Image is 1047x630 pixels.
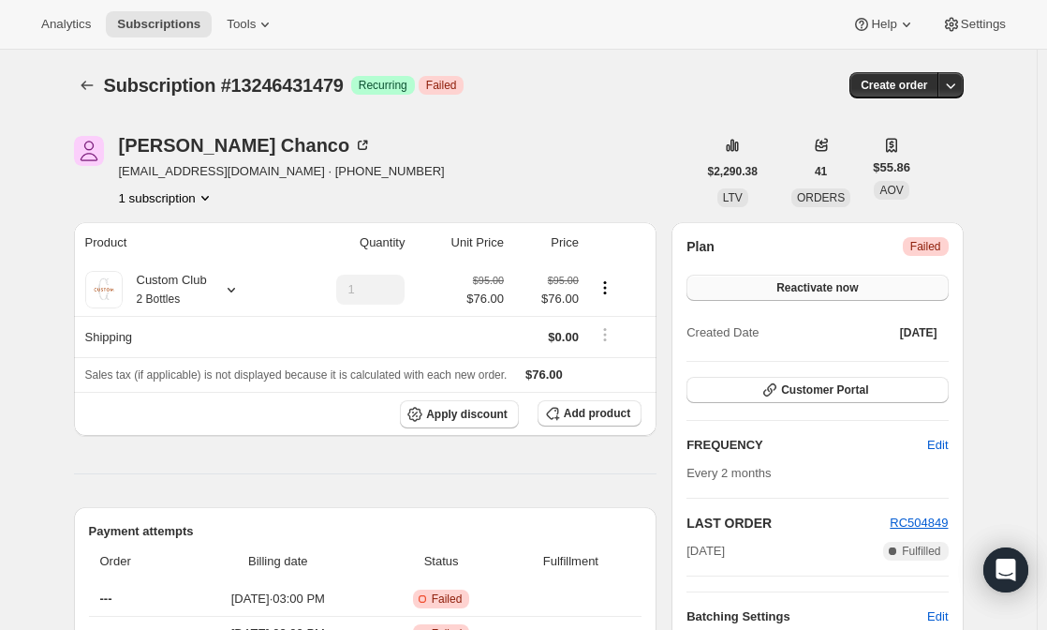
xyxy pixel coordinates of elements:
h2: LAST ORDER [686,514,890,532]
span: Add product [564,406,630,421]
span: [DATE] [686,542,725,561]
span: Edit [927,436,948,455]
small: $95.00 [548,275,579,286]
span: Subscription #13246431479 [104,75,344,96]
small: 2 Bottles [137,292,181,306]
span: Create order [861,78,927,93]
span: Status [383,552,500,571]
button: RC504849 [890,514,948,532]
button: [DATE] [889,320,949,346]
span: $0.00 [548,330,579,344]
span: Apply discount [426,407,508,422]
span: $55.86 [873,158,910,177]
button: Help [841,11,926,37]
span: LTV [723,191,743,204]
button: Add product [538,400,641,427]
span: Failed [426,78,457,93]
span: Reactivate now [776,280,858,295]
span: Subscriptions [117,17,200,32]
div: Custom Club [123,271,207,308]
span: ORDERS [797,191,845,204]
button: Create order [849,72,938,98]
button: Product actions [590,277,620,298]
h2: FREQUENCY [686,436,927,455]
span: Failed [432,592,463,607]
span: Sales tax (if applicable) is not displayed because it is calculated with each new order. [85,368,508,382]
span: $76.00 [515,290,579,308]
div: Open Intercom Messenger [983,547,1028,592]
th: Product [74,222,288,263]
th: Quantity [288,222,410,263]
span: [DATE] [900,325,937,340]
button: Edit [916,430,959,460]
span: Every 2 months [686,466,771,480]
span: Fulfilled [902,544,940,559]
button: Product actions [119,188,214,207]
h2: Payment attempts [89,522,642,541]
button: Apply discount [400,400,519,428]
span: --- [100,592,112,606]
span: $2,290.38 [708,164,758,179]
button: Tools [215,11,286,37]
span: Analytics [41,17,91,32]
button: Reactivate now [686,275,948,301]
small: $95.00 [473,275,504,286]
button: Analytics [30,11,102,37]
span: $76.00 [466,290,504,308]
button: 41 [804,158,838,185]
span: [EMAIL_ADDRESS][DOMAIN_NAME] · [PHONE_NUMBER] [119,162,445,181]
span: Help [871,17,896,32]
button: Settings [931,11,1017,37]
th: Price [509,222,584,263]
span: Created Date [686,323,759,342]
h2: Plan [686,237,715,256]
span: [DATE] · 03:00 PM [184,590,372,608]
button: Subscriptions [74,72,100,98]
th: Shipping [74,316,288,357]
span: Billing date [184,552,372,571]
span: Fulfillment [511,552,631,571]
span: Tools [227,17,256,32]
button: Shipping actions [590,324,620,345]
div: [PERSON_NAME] Chanco [119,136,373,155]
span: $76.00 [525,367,563,382]
span: 41 [815,164,827,179]
th: Order [89,541,180,582]
span: Recurring [359,78,407,93]
span: Edit [927,607,948,626]
span: Settings [961,17,1006,32]
a: RC504849 [890,516,948,530]
th: Unit Price [410,222,509,263]
img: product img [85,271,123,308]
span: Aileen Chanco [74,136,104,166]
span: Failed [910,239,941,254]
button: Customer Portal [686,377,948,403]
button: $2,290.38 [697,158,769,185]
span: Customer Portal [781,382,868,397]
h6: Batching Settings [686,607,927,626]
button: Subscriptions [106,11,212,37]
span: AOV [879,184,903,197]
